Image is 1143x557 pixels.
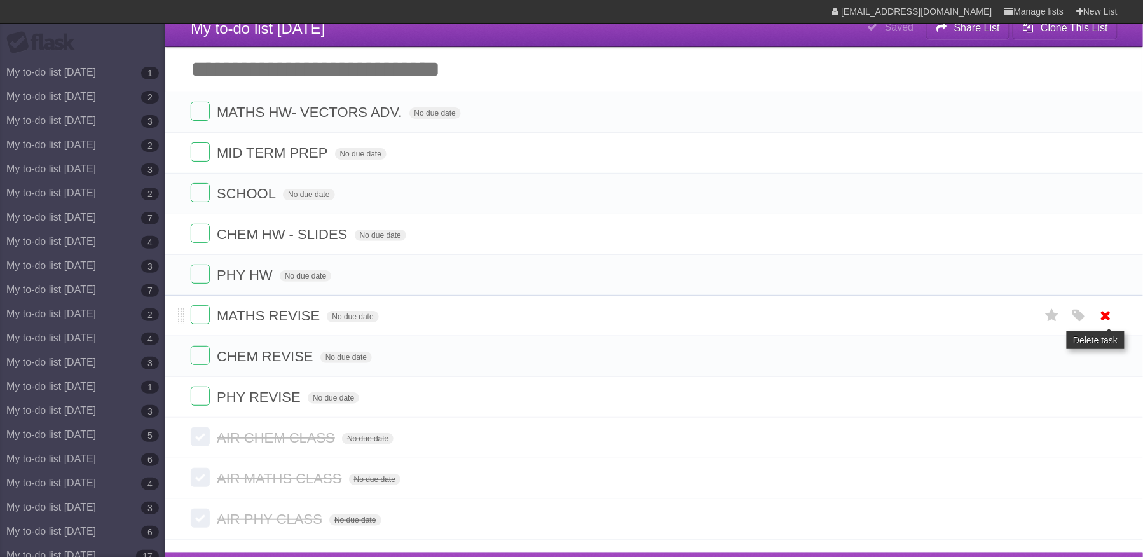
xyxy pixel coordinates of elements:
[217,430,338,446] span: AIR CHEM CLASS
[926,17,1010,39] button: Share List
[191,102,210,121] label: Done
[6,31,83,54] div: Flask
[327,311,378,322] span: No due date
[409,107,461,119] span: No due date
[355,230,406,241] span: No due date
[217,145,331,161] span: MID TERM PREP
[141,526,159,539] b: 6
[141,67,159,79] b: 1
[217,471,345,486] span: AIR MATHS CLASS
[191,509,210,528] label: Done
[141,405,159,418] b: 3
[141,284,159,297] b: 7
[141,429,159,442] b: 5
[191,265,210,284] label: Done
[191,305,210,324] label: Done
[191,346,210,365] label: Done
[1041,22,1108,33] b: Clone This List
[885,22,914,32] b: Saved
[191,183,210,202] label: Done
[1013,17,1118,39] button: Clone This List
[141,139,159,152] b: 2
[141,381,159,394] b: 1
[217,348,317,364] span: CHEM REVISE
[141,478,159,490] b: 4
[141,308,159,321] b: 2
[191,427,210,446] label: Done
[141,502,159,514] b: 3
[217,267,276,283] span: PHY HW
[191,387,210,406] label: Done
[141,91,159,104] b: 2
[308,392,359,404] span: No due date
[954,22,1000,33] b: Share List
[1040,305,1064,326] label: Star task
[320,352,372,363] span: No due date
[342,433,394,444] span: No due date
[141,236,159,249] b: 4
[141,163,159,176] b: 3
[141,212,159,224] b: 7
[217,389,304,405] span: PHY REVISE
[191,142,210,162] label: Done
[141,260,159,273] b: 3
[141,357,159,369] b: 3
[217,104,405,120] span: MATHS HW- VECTORS ADV.
[349,474,400,485] span: No due date
[141,188,159,200] b: 2
[217,226,350,242] span: CHEM HW - SLIDES
[217,308,323,324] span: MATHS REVISE
[141,453,159,466] b: 6
[217,511,325,527] span: AIR PHY CLASS
[141,333,159,345] b: 4
[141,115,159,128] b: 3
[191,468,210,487] label: Done
[217,186,279,202] span: SCHOOL
[191,20,325,37] span: My to-do list [DATE]
[280,270,331,282] span: No due date
[335,148,387,160] span: No due date
[191,224,210,243] label: Done
[283,189,334,200] span: No due date
[329,514,381,526] span: No due date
